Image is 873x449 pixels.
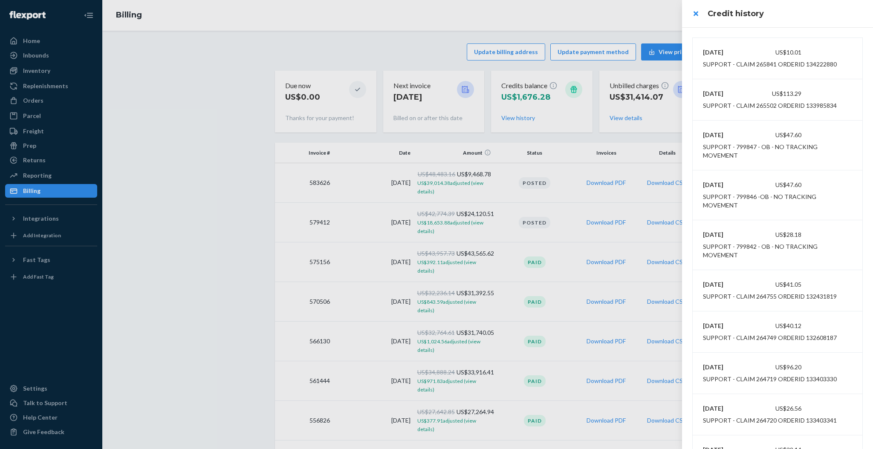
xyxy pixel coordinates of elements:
div: SUPPORT - CLAIM 264719 orderId 133403330 [703,375,837,383]
div: US$96.20 [752,363,802,371]
div: support - 799842 - OB - No Tracking Movement [703,242,852,259]
div: support - 799847 - ob - no tracking movement [703,143,852,160]
p: [DATE] [703,322,752,330]
div: US$40.12 [752,322,802,330]
div: support - 799846 -ob - no tracking movement [703,193,852,210]
div: SUPPORT - CLAIM 265502 orderId 133985834 [703,101,837,110]
p: [DATE] [703,48,752,57]
div: US$47.60 [752,131,802,139]
p: [DATE] [703,404,752,413]
div: US$26.56 [752,404,802,413]
p: [DATE] [703,181,752,189]
p: [DATE] [703,363,752,371]
div: SUPPORT - CLAIM 265841 orderId 134222880 [703,60,837,69]
div: US$10.01 [752,48,802,57]
div: US$41.05 [752,280,802,289]
p: [DATE] [703,230,752,239]
div: SUPPORT - CLAIM 264755 orderId 132431819 [703,292,837,301]
button: close [687,5,704,22]
div: US$47.60 [752,181,802,189]
div: US$113.29 [752,89,802,98]
div: SUPPORT - CLAIM 264749 orderId 132608187 [703,334,837,342]
p: [DATE] [703,131,752,139]
h3: Credit history [708,8,863,19]
p: [DATE] [703,89,752,98]
p: [DATE] [703,280,752,289]
div: US$28.18 [752,230,802,239]
div: SUPPORT - CLAIM 264720 orderId 133403341 [703,416,837,425]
